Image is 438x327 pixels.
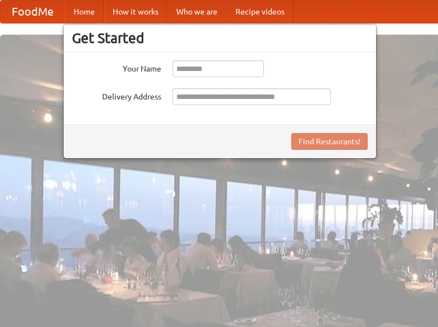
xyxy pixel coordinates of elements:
[291,133,368,150] button: Find Restaurants!
[167,1,227,23] a: Who we are
[72,60,161,74] label: Your Name
[1,1,65,23] a: FoodMe
[72,88,161,102] label: Delivery Address
[227,1,293,23] a: Recipe videos
[104,1,167,23] a: How it works
[65,1,104,23] a: Home
[72,30,368,46] h3: Get Started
